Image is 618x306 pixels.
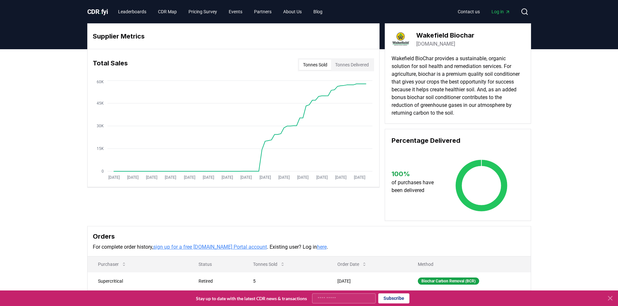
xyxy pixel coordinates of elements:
tspan: 0 [102,169,104,174]
tspan: [DATE] [222,175,233,180]
tspan: [DATE] [127,175,138,180]
h3: Percentage Delivered [392,136,524,145]
div: Retired [199,278,237,284]
a: Partners [249,6,277,17]
p: Status [193,261,237,267]
button: Tonnes Sold [248,258,290,271]
a: sign up for a free [DOMAIN_NAME] Portal account [153,244,267,250]
a: CDR Map [153,6,182,17]
tspan: 60K [97,80,104,84]
h3: 100 % [392,169,440,179]
p: Method [413,261,525,267]
tspan: [DATE] [240,175,252,180]
tspan: 45K [97,101,104,106]
tspan: [DATE] [316,175,327,180]
button: Order Date [332,258,372,271]
tspan: [DATE] [184,175,195,180]
tspan: [DATE] [335,175,346,180]
tspan: [DATE] [354,175,365,180]
span: Log in [491,8,510,15]
img: Wakefield Biochar-logo [392,30,410,48]
span: . [99,8,101,16]
tspan: 15K [97,146,104,151]
nav: Main [113,6,328,17]
tspan: [DATE] [165,175,176,180]
tspan: [DATE] [202,175,214,180]
h3: Orders [93,232,526,241]
tspan: [DATE] [297,175,309,180]
div: Biochar Carbon Removal (BCR) [418,278,479,285]
h3: Supplier Metrics [93,31,374,41]
p: For complete order history, . Existing user? Log in . [93,243,526,251]
a: Leaderboards [113,6,151,17]
h3: Total Sales [93,58,128,71]
td: Supercritical [88,272,188,290]
a: CDR.fyi [87,7,108,16]
p: of purchases have been delivered [392,179,440,194]
td: 5 [243,272,327,290]
tspan: [DATE] [259,175,271,180]
h3: Wakefield Biochar [416,30,474,40]
a: Events [224,6,248,17]
td: [DATE] [327,272,407,290]
a: About Us [278,6,307,17]
a: here [317,244,327,250]
button: Tonnes Delivered [331,60,373,70]
p: Wakefield BioChar provides a sustainable, organic solution for soil health and remediation servic... [392,55,524,117]
a: Log in [486,6,515,17]
a: [DOMAIN_NAME] [416,40,455,48]
tspan: [DATE] [146,175,157,180]
nav: Main [453,6,515,17]
tspan: [DATE] [108,175,119,180]
button: Tonnes Sold [299,60,331,70]
tspan: 30K [97,124,104,128]
a: Pricing Survey [183,6,222,17]
button: Purchaser [93,258,132,271]
a: Contact us [453,6,485,17]
a: Blog [308,6,328,17]
span: CDR fyi [87,8,108,16]
tspan: [DATE] [278,175,289,180]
